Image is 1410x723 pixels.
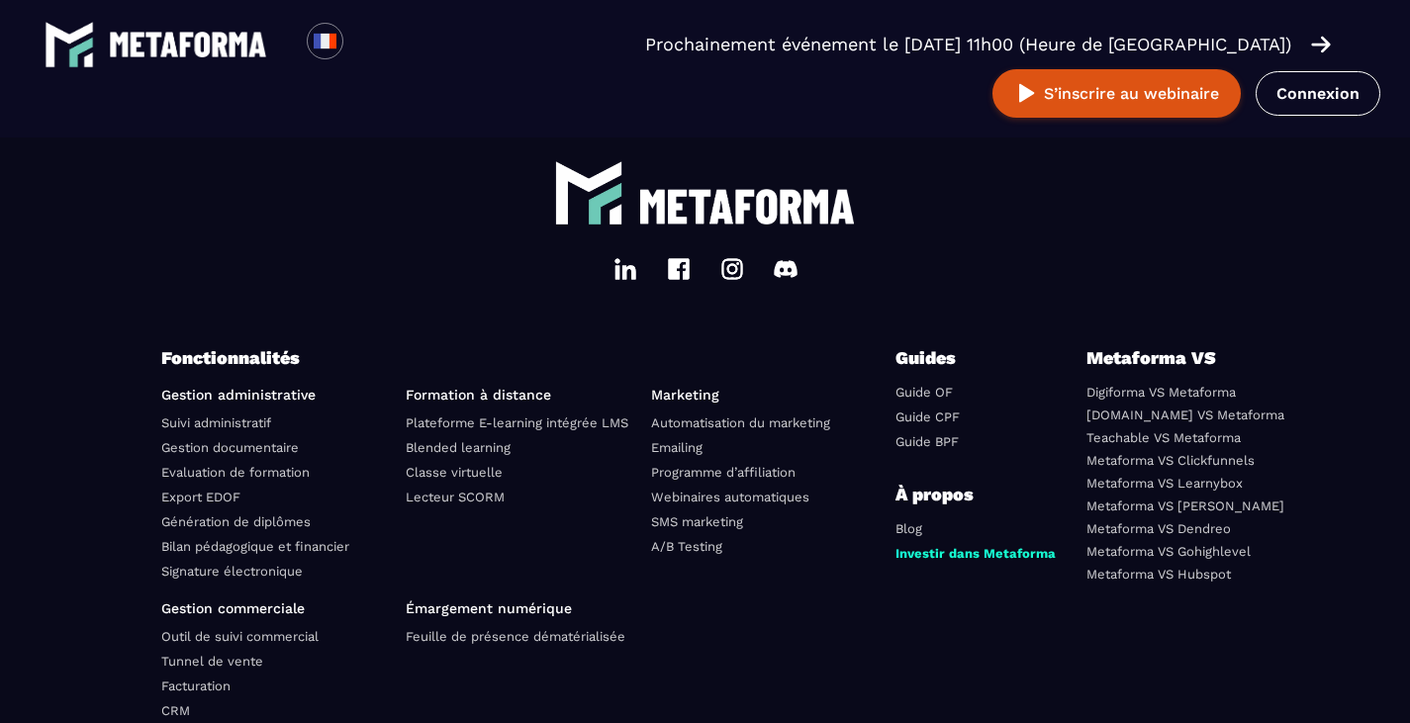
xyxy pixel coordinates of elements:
a: Lecteur SCORM [406,490,505,504]
img: instagram [720,257,744,281]
a: Facturation [161,678,231,693]
p: Gestion administrative [161,387,392,403]
a: Guide OF [895,385,953,400]
a: SMS marketing [651,514,743,529]
a: Feuille de présence dématérialisée [406,629,625,644]
p: Formation à distance [406,387,636,403]
a: Metaforma VS [PERSON_NAME] [1086,498,1284,513]
a: Metaforma VS Clickfunnels [1086,453,1255,468]
a: Gestion documentaire [161,440,299,455]
a: Programme d’affiliation [651,465,796,480]
a: Webinaires automatiques [651,490,809,504]
a: Digiforma VS Metaforma [1086,385,1236,400]
p: À propos [895,481,1071,508]
a: Metaforma VS Gohighlevel [1086,544,1251,559]
img: logo [554,158,623,227]
a: Export EDOF [161,490,240,504]
a: Metaforma VS Dendreo [1086,521,1231,536]
img: linkedin [613,257,637,281]
a: Blog [895,521,922,536]
p: Guides [895,344,1014,372]
img: logo [109,32,267,57]
img: discord [774,257,798,281]
img: play [1014,81,1039,106]
img: fr [313,29,337,53]
p: Gestion commerciale [161,600,392,616]
a: Suivi administratif [161,415,271,430]
a: Investir dans Metaforma [895,546,1056,561]
a: Plateforme E-learning intégrée LMS [406,415,628,430]
a: Guide BPF [895,434,959,449]
a: Metaforma VS Learnybox [1086,476,1243,491]
img: logo [45,20,94,69]
a: Classe virtuelle [406,465,503,480]
a: Blended learning [406,440,511,455]
a: Teachable VS Metaforma [1086,430,1241,445]
a: Outil de suivi commercial [161,629,319,644]
img: logo [638,189,856,225]
a: Guide CPF [895,409,960,424]
p: Prochainement événement le [DATE] 11h00 (Heure de [GEOGRAPHIC_DATA]) [645,31,1291,58]
a: Génération de diplômes [161,514,311,529]
div: Search for option [343,23,392,66]
p: Metaforma VS [1086,344,1250,372]
input: Search for option [360,33,375,56]
a: Connexion [1256,71,1380,116]
a: Bilan pédagogique et financier [161,539,349,554]
a: Emailing [651,440,703,455]
p: Marketing [651,387,882,403]
img: facebook [667,257,691,281]
img: arrow-right [1311,34,1331,55]
a: Tunnel de vente [161,654,263,669]
a: Metaforma VS Hubspot [1086,567,1231,582]
p: Émargement numérique [406,600,636,616]
a: CRM [161,703,190,718]
a: Evaluation de formation [161,465,310,480]
a: A/B Testing [651,539,722,554]
a: Signature électronique [161,564,303,579]
a: Automatisation du marketing [651,415,830,430]
p: Fonctionnalités [161,344,896,372]
a: [DOMAIN_NAME] VS Metaforma [1086,407,1284,422]
button: S’inscrire au webinaire [992,69,1241,118]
